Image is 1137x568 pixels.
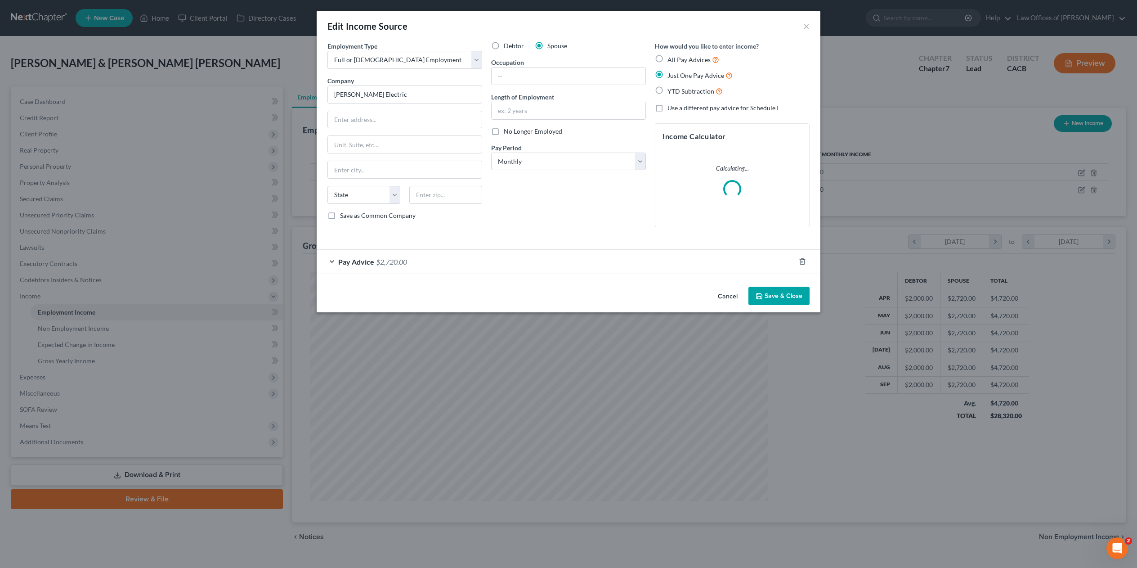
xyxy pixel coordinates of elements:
span: 2 [1125,537,1132,545]
span: Company [327,77,354,85]
input: Enter address... [328,111,482,128]
input: Unit, Suite, etc... [328,136,482,153]
span: No Longer Employed [504,127,562,135]
span: $2,720.00 [376,257,407,266]
div: Edit Income Source [327,20,407,32]
h5: Income Calculator [663,131,802,142]
span: Employment Type [327,42,377,50]
span: Just One Pay Advice [667,72,724,79]
span: Debtor [504,42,524,50]
label: Length of Employment [491,92,554,102]
input: Enter city... [328,161,482,178]
label: Occupation [491,58,524,67]
input: Search company by name... [327,86,482,104]
button: Save & Close [748,287,810,306]
input: ex: 2 years [492,102,645,119]
span: Use a different pay advice for Schedule I [667,104,779,112]
button: Cancel [711,288,745,306]
span: YTD Subtraction [667,87,714,95]
p: Calculating... [663,164,802,173]
span: Pay Period [491,144,522,152]
iframe: Intercom live chat [1106,537,1128,559]
label: How would you like to enter income? [655,41,759,51]
span: Spouse [547,42,567,50]
input: -- [492,68,645,85]
button: × [803,21,810,32]
span: All Pay Advices [667,56,711,63]
span: Save as Common Company [340,212,416,219]
span: Pay Advice [338,257,374,266]
input: Enter zip... [409,186,482,204]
